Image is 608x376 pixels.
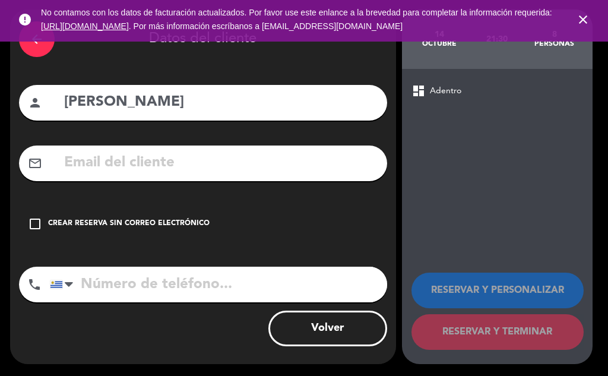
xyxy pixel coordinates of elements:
span: No contamos con los datos de facturación actualizados. Por favor use este enlance a la brevedad p... [41,8,552,31]
div: personas [525,39,583,49]
i: mail_outline [28,156,42,170]
span: dashboard [411,84,426,98]
button: RESERVAR Y TERMINAR [411,314,584,350]
i: person [28,96,42,110]
button: Volver [268,311,387,346]
div: Uruguay: +598 [50,267,78,302]
input: Nombre del cliente [63,90,378,115]
span: Adentro [430,84,461,98]
div: octubre [411,39,468,49]
button: RESERVAR Y PERSONALIZAR [411,273,584,308]
input: Número de teléfono... [50,267,387,302]
i: phone [27,277,42,292]
i: check_box_outline_blank [28,217,42,231]
a: [URL][DOMAIN_NAME] [41,21,129,31]
div: Crear reserva sin correo electrónico [48,218,210,230]
input: Email del cliente [63,151,378,175]
a: . Por más información escríbanos a [EMAIL_ADDRESS][DOMAIN_NAME] [129,21,403,31]
i: close [576,12,590,27]
i: error [18,12,32,27]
